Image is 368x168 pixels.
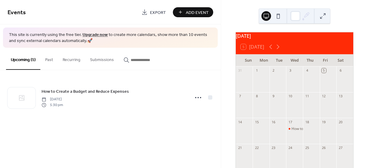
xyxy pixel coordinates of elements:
[241,54,256,66] div: Sun
[238,120,242,124] div: 14
[58,48,85,69] button: Recurring
[302,54,318,66] div: Thu
[287,54,302,66] div: Wed
[322,94,326,99] div: 12
[42,97,63,102] span: [DATE]
[305,68,309,73] div: 4
[322,120,326,124] div: 19
[186,9,209,16] span: Add Event
[9,32,212,44] span: This site is currently using the free tier. to create more calendars, show more than 10 events an...
[173,7,213,17] button: Add Event
[288,68,292,73] div: 3
[150,9,166,16] span: Export
[286,126,303,131] div: How to Create a Budget and Reduce Expenses
[254,94,259,99] div: 8
[288,120,292,124] div: 17
[288,146,292,150] div: 24
[338,146,343,150] div: 27
[271,68,276,73] div: 2
[322,68,326,73] div: 5
[8,7,26,18] span: Events
[40,48,58,69] button: Past
[42,102,63,108] span: 5:30 pm
[305,94,309,99] div: 11
[6,48,40,70] button: Upcoming (1)
[271,120,276,124] div: 16
[238,68,242,73] div: 31
[318,54,333,66] div: Fri
[338,68,343,73] div: 6
[238,146,242,150] div: 21
[338,94,343,99] div: 13
[238,94,242,99] div: 7
[288,94,292,99] div: 10
[271,94,276,99] div: 9
[254,120,259,124] div: 15
[137,7,170,17] a: Export
[83,31,108,39] a: Upgrade now
[305,146,309,150] div: 25
[333,54,348,66] div: Sat
[254,68,259,73] div: 1
[42,88,129,95] a: How to Create a Budget and Reduce Expenses
[256,54,271,66] div: Mon
[85,48,119,69] button: Submissions
[305,120,309,124] div: 18
[254,146,259,150] div: 22
[322,146,326,150] div: 26
[338,120,343,124] div: 20
[236,32,353,40] div: [DATE]
[271,146,276,150] div: 23
[271,54,287,66] div: Tue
